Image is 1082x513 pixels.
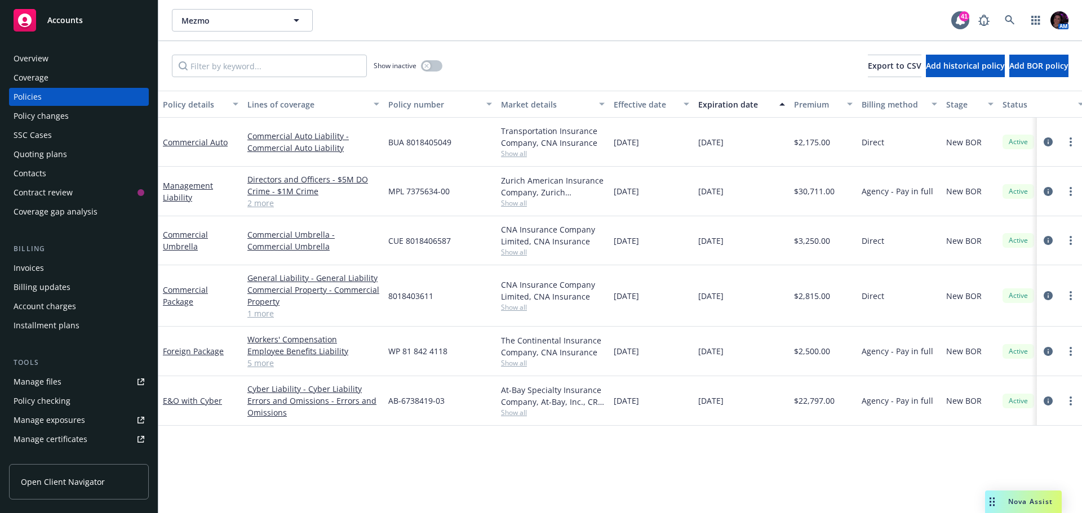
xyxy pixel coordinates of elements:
[1009,60,1068,71] span: Add BOR policy
[857,91,942,118] button: Billing method
[9,243,149,255] div: Billing
[247,173,379,185] a: Directors and Officers - $5M DO
[9,145,149,163] a: Quoting plans
[9,357,149,368] div: Tools
[14,278,70,296] div: Billing updates
[501,247,605,257] span: Show all
[698,395,724,407] span: [DATE]
[501,384,605,408] div: At-Bay Specialty Insurance Company, At-Bay, Inc., CRC Group
[1041,345,1055,358] a: circleInformation
[247,333,379,345] a: Workers' Compensation
[14,126,52,144] div: SSC Cases
[1064,185,1077,198] a: more
[698,99,773,110] div: Expiration date
[14,411,85,429] div: Manage exposures
[862,185,933,197] span: Agency - Pay in full
[9,50,149,68] a: Overview
[247,345,379,357] a: Employee Benefits Liability
[384,91,496,118] button: Policy number
[9,126,149,144] a: SSC Cases
[794,99,840,110] div: Premium
[614,345,639,357] span: [DATE]
[614,99,677,110] div: Effective date
[946,235,982,247] span: New BOR
[163,229,208,252] a: Commercial Umbrella
[247,185,379,197] a: Crime - $1M Crime
[172,9,313,32] button: Mezmo
[247,99,367,110] div: Lines of coverage
[158,91,243,118] button: Policy details
[1007,346,1030,356] span: Active
[163,346,224,356] a: Foreign Package
[14,107,69,125] div: Policy changes
[862,395,933,407] span: Agency - Pay in full
[698,290,724,302] span: [DATE]
[9,411,149,429] a: Manage exposures
[388,290,433,302] span: 8018403611
[942,91,998,118] button: Stage
[862,136,884,148] span: Direct
[501,175,605,198] div: Zurich American Insurance Company, Zurich Insurance Group, Amwins
[9,373,149,391] a: Manage files
[247,197,379,209] a: 2 more
[868,55,921,77] button: Export to CSV
[1007,137,1030,147] span: Active
[614,185,639,197] span: [DATE]
[14,259,44,277] div: Invoices
[973,9,995,32] a: Report a Bug
[374,61,416,70] span: Show inactive
[1009,55,1068,77] button: Add BOR policy
[14,88,42,106] div: Policies
[501,149,605,158] span: Show all
[1041,234,1055,247] a: circleInformation
[1064,234,1077,247] a: more
[501,224,605,247] div: CNA Insurance Company Limited, CNA Insurance
[794,395,835,407] span: $22,797.00
[926,60,1005,71] span: Add historical policy
[14,316,79,334] div: Installment plans
[862,99,925,110] div: Billing method
[1050,11,1068,29] img: photo
[388,136,451,148] span: BUA 8018405049
[501,279,605,302] div: CNA Insurance Company Limited, CNA Insurance
[163,99,226,110] div: Policy details
[794,235,830,247] span: $3,250.00
[21,476,105,488] span: Open Client Navigator
[698,235,724,247] span: [DATE]
[985,490,1062,513] button: Nova Assist
[9,297,149,315] a: Account charges
[794,136,830,148] span: $2,175.00
[1025,9,1047,32] a: Switch app
[501,334,605,358] div: The Continental Insurance Company, CNA Insurance
[1003,99,1071,110] div: Status
[985,490,999,513] div: Drag to move
[501,125,605,149] div: Transportation Insurance Company, CNA Insurance
[14,203,97,221] div: Coverage gap analysis
[247,307,379,319] a: 1 more
[9,164,149,182] a: Contacts
[1041,394,1055,408] a: circleInformation
[14,449,70,467] div: Manage claims
[247,130,379,154] a: Commercial Auto Liability - Commercial Auto Liability
[999,9,1021,32] a: Search
[9,184,149,202] a: Contract review
[9,449,149,467] a: Manage claims
[14,69,48,87] div: Coverage
[946,290,982,302] span: New BOR
[1041,135,1055,149] a: circleInformation
[9,5,149,36] a: Accounts
[501,408,605,417] span: Show all
[501,99,592,110] div: Market details
[388,235,451,247] span: CUE 8018406587
[614,395,639,407] span: [DATE]
[926,55,1005,77] button: Add historical policy
[1008,497,1053,506] span: Nova Assist
[614,136,639,148] span: [DATE]
[946,345,982,357] span: New BOR
[388,185,450,197] span: MPL 7375634-00
[1041,185,1055,198] a: circleInformation
[14,50,48,68] div: Overview
[9,278,149,296] a: Billing updates
[247,383,379,395] a: Cyber Liability - Cyber Liability
[47,16,83,25] span: Accounts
